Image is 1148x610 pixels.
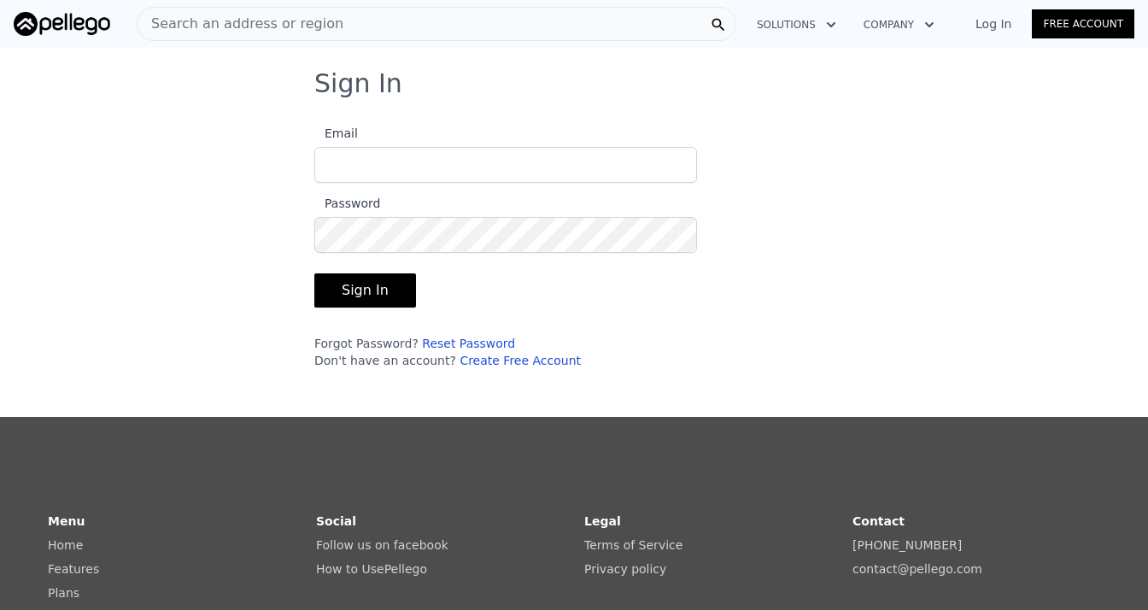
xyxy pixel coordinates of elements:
[460,354,581,367] a: Create Free Account
[314,147,697,183] input: Email
[316,514,356,528] strong: Social
[138,14,343,34] span: Search an address or region
[422,337,515,350] a: Reset Password
[316,562,427,576] a: How to UsePellego
[584,538,682,552] a: Terms of Service
[314,196,380,210] span: Password
[584,514,621,528] strong: Legal
[314,68,834,99] h3: Sign In
[48,586,79,600] a: Plans
[316,538,448,552] a: Follow us on facebook
[584,562,666,576] a: Privacy policy
[852,562,982,576] a: contact@pellego.com
[14,12,110,36] img: Pellego
[1032,9,1134,38] a: Free Account
[314,273,416,308] button: Sign In
[314,126,358,140] span: Email
[955,15,1032,32] a: Log In
[852,538,962,552] a: [PHONE_NUMBER]
[314,335,697,369] div: Forgot Password? Don't have an account?
[743,9,850,40] button: Solutions
[48,514,85,528] strong: Menu
[850,9,948,40] button: Company
[314,217,697,253] input: Password
[48,538,83,552] a: Home
[852,514,905,528] strong: Contact
[48,562,99,576] a: Features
